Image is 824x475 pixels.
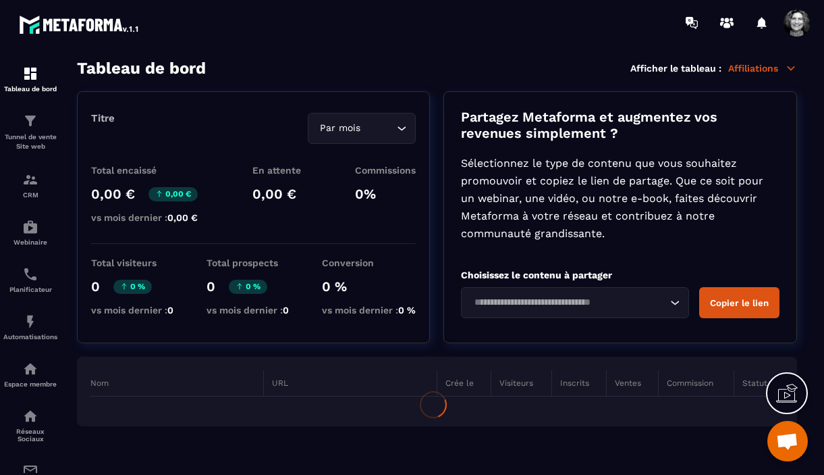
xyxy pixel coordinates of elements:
[22,219,38,235] img: automations
[91,112,115,124] p: Titre
[167,212,198,223] span: 0,00 €
[322,278,416,295] p: 0 %
[91,165,198,176] p: Total encaissé
[91,186,135,202] p: 0,00 €
[3,333,57,341] p: Automatisations
[734,370,784,397] th: Statut
[22,361,38,377] img: automations
[3,398,57,453] a: social-networksocial-networkRéseaux Sociaux
[113,280,152,294] p: 0 %
[229,280,267,294] p: 0 %
[3,132,57,151] p: Tunnel de vente Site web
[3,161,57,209] a: formationformationCRM
[3,380,57,388] p: Espace membre
[252,186,301,202] p: 0,00 €
[355,165,416,176] p: Commissions
[148,187,198,201] p: 0,00 €
[461,287,689,318] div: Search for option
[363,121,393,136] input: Search for option
[3,303,57,351] a: automationsautomationsAutomatisations
[461,155,779,243] p: Sélectionnez le type de contenu que vous souhaitez promouvoir et copiez le lien de partage. Que c...
[308,113,416,144] div: Search for option
[355,186,416,202] p: 0%
[77,59,206,78] h3: Tableau de bord
[252,165,301,176] p: En attente
[699,287,779,318] button: Copier le lien
[461,270,779,280] p: Choisissez le contenu à partager
[22,113,38,129] img: formation
[3,55,57,103] a: formationformationTableau de bord
[728,62,797,74] p: Affiliations
[767,421,808,461] div: Ouvrir le chat
[283,305,289,316] span: 0
[3,85,57,93] p: Tableau de bord
[470,295,667,310] input: Search for option
[3,209,57,256] a: automationsautomationsWebinaire
[91,278,100,295] p: 0
[22,314,38,330] img: automations
[437,370,491,397] th: Crée le
[607,370,659,397] th: Ventes
[207,257,289,268] p: Total prospects
[3,239,57,246] p: Webinaire
[3,103,57,161] a: formationformationTunnel de vente Site web
[3,286,57,293] p: Planificateur
[22,172,38,188] img: formation
[19,12,140,36] img: logo
[491,370,552,397] th: Visiteurs
[398,305,416,316] span: 0 %
[3,428,57,443] p: Réseaux Sociaux
[630,63,721,74] p: Afficher le tableau :
[90,370,264,397] th: Nom
[22,408,38,424] img: social-network
[658,370,734,397] th: Commission
[317,121,363,136] span: Par mois
[551,370,606,397] th: Inscrits
[461,109,779,141] p: Partagez Metaforma et augmentez vos revenues simplement ?
[322,305,416,316] p: vs mois dernier :
[322,257,416,268] p: Conversion
[91,305,173,316] p: vs mois dernier :
[91,212,198,223] p: vs mois dernier :
[207,305,289,316] p: vs mois dernier :
[3,191,57,199] p: CRM
[22,266,38,282] img: scheduler
[264,370,437,397] th: URL
[3,351,57,398] a: automationsautomationsEspace membre
[167,305,173,316] span: 0
[207,278,215,295] p: 0
[91,257,173,268] p: Total visiteurs
[3,256,57,303] a: schedulerschedulerPlanificateur
[22,66,38,82] img: formation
